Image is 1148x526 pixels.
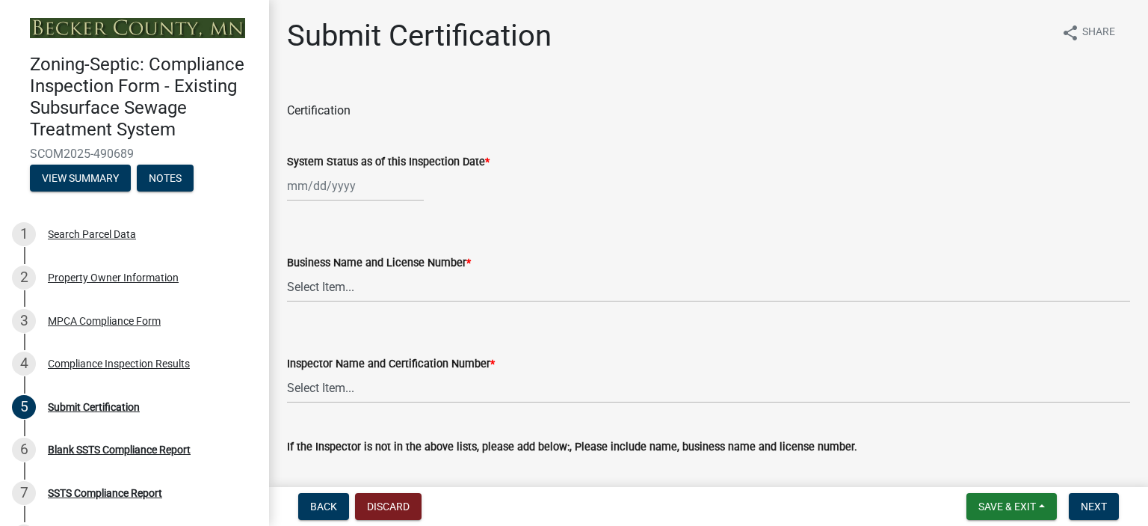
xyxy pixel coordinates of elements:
button: View Summary [30,165,131,192]
div: 4 [12,352,36,376]
div: 7 [12,481,36,505]
div: Compliance Inspection Results [48,358,190,369]
div: 2 [12,266,36,290]
div: SSTS Compliance Report [48,488,162,498]
span: Next [1081,501,1107,513]
button: Discard [355,493,422,520]
div: Blank SSTS Compliance Report [48,444,191,455]
div: Submit Certification [48,402,140,412]
i: share [1061,24,1079,42]
input: mm/dd/yyyy [287,171,424,201]
label: System Status as of this Inspection Date [287,157,490,168]
button: Next [1069,493,1119,520]
label: Business Name and License Number [287,258,471,269]
button: Save & Exit [966,493,1057,520]
h4: Zoning-Septic: Compliance Inspection Form - Existing Subsurface Sewage Treatment System [30,54,257,140]
button: shareShare [1049,18,1127,47]
span: SCOM2025-490689 [30,147,239,161]
div: 5 [12,395,36,419]
div: Certification [287,102,1130,120]
span: Save & Exit [978,501,1036,513]
div: Property Owner Information [48,272,179,283]
div: 6 [12,438,36,462]
h1: Submit Certification [287,18,552,54]
span: Share [1082,24,1115,42]
label: If the Inspector is not in the above lists, please add below:, Please include name, business name... [287,442,857,453]
span: Back [310,501,337,513]
wm-modal-confirm: Summary [30,173,131,185]
wm-modal-confirm: Notes [137,173,194,185]
label: Inspector Name and Certification Number [287,359,495,370]
img: Becker County, Minnesota [30,18,245,38]
button: Back [298,493,349,520]
div: 3 [12,309,36,333]
div: Search Parcel Data [48,229,136,239]
button: Notes [137,165,194,192]
div: MPCA Compliance Form [48,316,161,326]
div: 1 [12,222,36,246]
